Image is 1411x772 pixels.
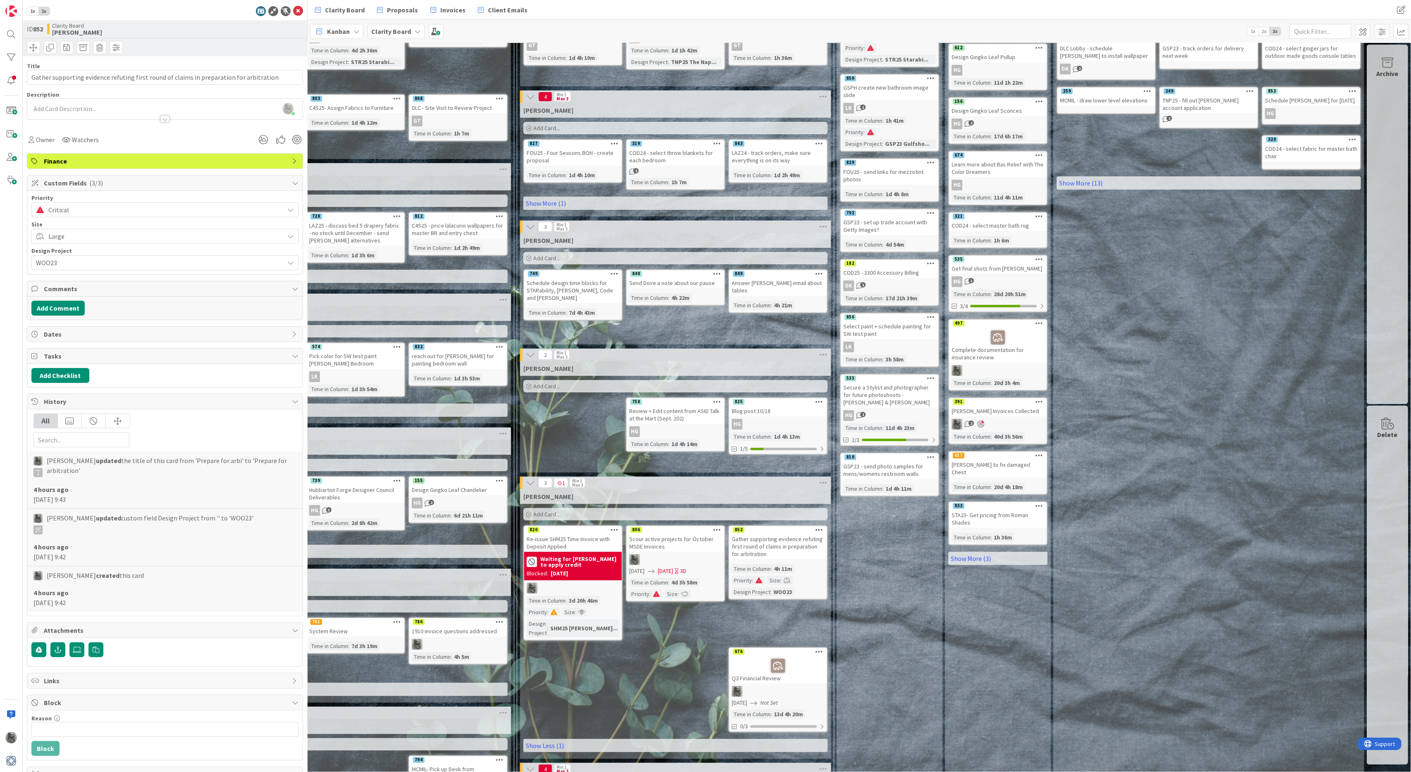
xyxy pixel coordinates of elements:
[969,120,974,126] span: 2
[633,168,639,173] span: 2
[627,270,724,288] div: 848Send Dove a note about our pause
[843,128,864,137] div: Priority
[949,256,1047,274] div: 535Get final shots from [PERSON_NAME]
[992,132,1025,141] div: 17d 6h 17m
[413,214,425,219] div: 812
[949,365,1047,376] div: PA
[1057,176,1361,190] a: Show More (13)
[452,129,471,138] div: 1h 7m
[349,46,380,55] div: 4d 2h 36m
[948,552,1048,565] a: Show More (3)
[992,78,1025,87] div: 11d 1h 22m
[31,221,298,227] div: Size
[949,98,1047,116] div: 156Design Gingko Leaf Sconces
[307,343,404,369] div: 574Pick color for SW test paint [PERSON_NAME] Bedroom
[31,715,52,722] label: Reason
[949,213,1047,231] div: 321COD24 - select master bath rug
[843,190,882,199] div: Time in Column
[1167,116,1172,121] span: 1
[409,95,507,113] div: 868DLC - Site Visit to Review Project
[949,502,1047,510] div: 833
[841,75,938,82] div: 850
[949,320,1047,327] div: 497
[523,197,828,210] a: Show More (1)
[949,180,1047,190] div: HG
[841,209,938,235] div: 792GSP23 - set up trade account with Getty Images?
[348,57,349,67] span: :
[841,82,938,100] div: GSPH create new bathroom image slide
[627,140,724,147] div: 319
[729,147,827,166] div: LAZ24 - track orders, make sure everything is on its way
[732,40,743,51] div: GT
[841,75,938,100] div: 850GSPH create new bathroom image slide
[309,57,348,67] div: Design Project
[488,5,528,15] span: Client Emails
[349,118,380,127] div: 1d 4h 12m
[882,116,883,125] span: :
[556,93,566,97] div: Min 1
[72,135,99,145] span: Watchers
[409,116,507,126] div: GT
[864,43,865,52] span: :
[627,398,724,406] div: 758
[992,193,1025,202] div: 11d 4h 11m
[627,398,724,424] div: 758Review + Edit content from ASID Talk at the Mart (Sept. 202)
[732,53,771,62] div: Time in Column
[1263,108,1360,119] div: HG
[669,178,689,187] div: 1h 7m
[949,220,1047,231] div: COD24 - select master bath rug
[991,193,992,202] span: :
[1270,27,1281,36] span: 3x
[953,214,965,219] div: 321
[1263,43,1360,61] div: COD24 - select ginger jars for outdoor made goods console tables
[949,119,1047,129] div: HG
[524,147,622,166] div: FOU25 - Four Seasons BOH - create proposal
[1061,88,1073,94] div: 259
[538,222,552,232] span: 3
[524,140,622,147] div: 827
[409,639,507,650] div: PA
[27,24,43,34] span: ID
[307,477,404,503] div: 739Hubbarton Forge Designer Council Deliverables
[413,96,425,102] div: 868
[309,118,348,127] div: Time in Column
[567,53,597,62] div: 1d 4h 10m
[949,213,1047,220] div: 321
[627,526,724,552] div: 806Scour active projects for October MSDE Invoices
[538,92,552,102] span: 4
[882,190,883,199] span: :
[1263,136,1360,143] div: 320
[409,343,507,351] div: 832
[1265,108,1276,119] div: HG
[1058,64,1155,74] div: DK
[841,280,938,291] div: DK
[841,342,938,352] div: LK
[307,213,404,220] div: 728
[524,583,622,594] div: PA
[5,5,17,17] img: Visit kanbanzone.com
[729,40,827,51] div: GT
[729,686,827,697] div: PA
[1377,69,1399,78] div: Archive
[523,236,573,245] span: Lisa K.
[953,99,965,105] div: 156
[31,301,85,316] button: Add Comment
[952,365,962,376] img: PA
[1160,88,1258,113] div: 249TNP25 - fill out [PERSON_NAME] account application
[1263,143,1360,162] div: COD24 - select fabric for master bath chair
[33,432,129,447] input: Search...
[371,27,411,36] b: Clarity Board
[307,213,404,246] div: 728LAZ25 - discuss bed 5 drapery fabric - no stock until December - send [PERSON_NAME] alternatives
[1058,43,1155,61] div: DLC Lobby - schedule [PERSON_NAME] to install wallpaper
[882,55,883,64] span: :
[1060,64,1071,74] div: DK
[33,456,43,466] img: PA
[841,260,938,267] div: 182
[949,65,1047,76] div: HG
[533,254,560,262] span: Add Card...
[949,320,1047,363] div: 497Complete documentation for insurance review
[307,477,404,485] div: 739
[307,220,404,246] div: LAZ25 - discuss bed 5 drapery fabric - no stock until December - send [PERSON_NAME] alternatives
[771,53,772,62] span: :
[668,178,669,187] span: :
